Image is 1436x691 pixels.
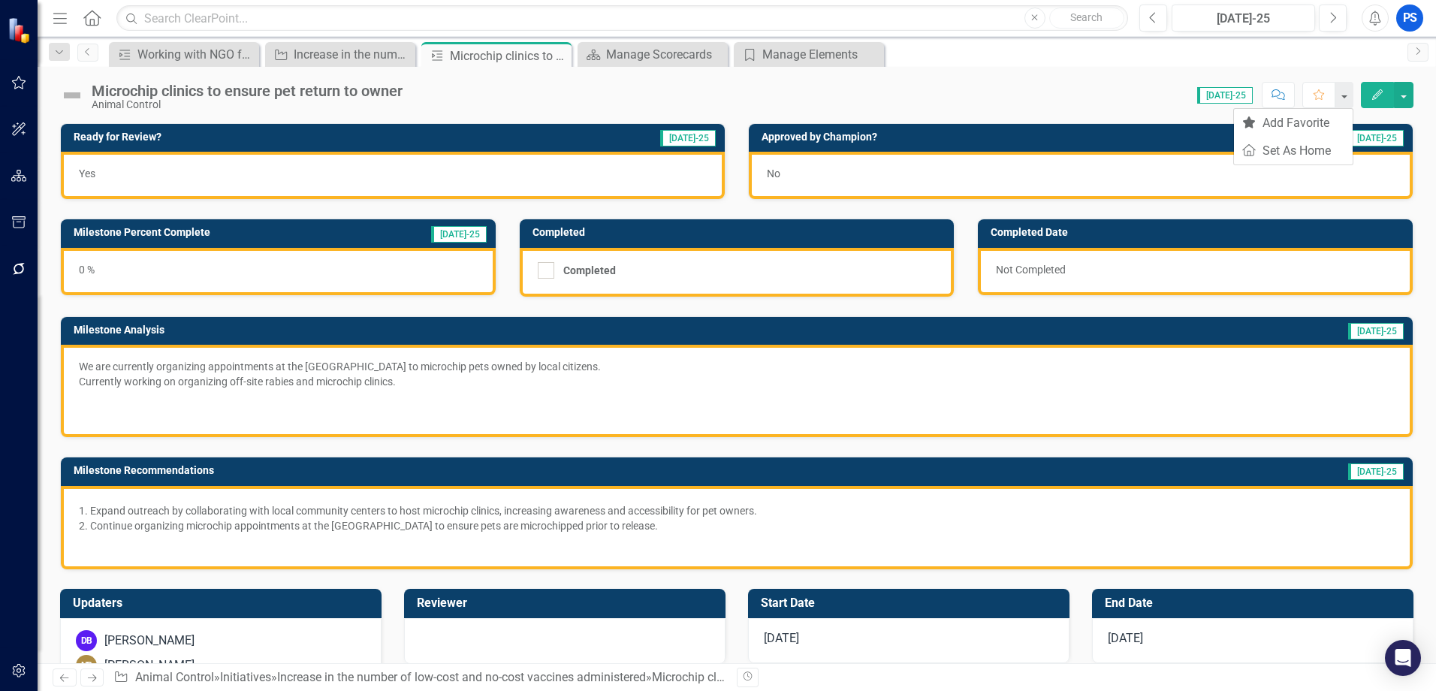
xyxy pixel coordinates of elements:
[1197,87,1253,104] span: [DATE]-25
[137,45,255,64] div: Working with NGO for low cost spay/ neuter
[1234,137,1353,164] a: Set As Home
[220,670,271,684] a: Initiatives
[762,45,880,64] div: Manage Elements
[73,596,374,610] h3: Updaters
[76,655,97,676] div: NB
[1177,10,1310,28] div: [DATE]-25
[738,45,880,64] a: Manage Elements
[1049,8,1124,29] button: Search
[92,83,403,99] div: Microchip clinics to ensure pet return to owner
[79,359,1395,374] p: We are currently organizing appointments at the [GEOGRAPHIC_DATA] to microchip pets owned by loca...
[1070,11,1103,23] span: Search
[1396,5,1423,32] button: PS
[1108,631,1143,645] span: [DATE]
[1172,5,1315,32] button: [DATE]-25
[61,248,496,295] div: 0 %
[991,227,1405,238] h3: Completed Date
[652,670,895,684] div: Microchip clinics to ensure pet return to owner
[450,47,568,65] div: Microchip clinics to ensure pet return to owner
[92,99,403,110] div: Animal Control
[76,630,97,651] div: DB
[761,596,1062,610] h3: Start Date
[269,45,412,64] a: Increase in the number of low-cost and no-cost vaccines administered
[581,45,724,64] a: Manage Scorecards
[135,670,214,684] a: Animal Control
[79,167,95,180] span: Yes
[532,227,947,238] h3: Completed
[60,83,84,107] img: Not Defined
[1348,463,1404,480] span: [DATE]-25
[90,518,1395,533] p: Continue organizing microchip appointments at the [GEOGRAPHIC_DATA] to ensure pets are microchipp...
[417,596,718,610] h3: Reviewer
[74,131,464,143] h3: Ready for Review?
[104,657,195,674] div: [PERSON_NAME]
[79,374,1395,389] div: Currently working on organizing off-site rabies and microchip clinics.
[767,167,780,180] span: No
[1234,109,1353,137] a: Add Favorite
[1385,640,1421,676] div: Open Intercom Messenger
[660,130,716,146] span: [DATE]-25
[74,227,366,238] h3: Milestone Percent Complete
[74,465,1021,476] h3: Milestone Recommendations
[294,45,412,64] div: Increase in the number of low-cost and no-cost vaccines administered
[104,632,195,650] div: [PERSON_NAME]
[277,670,646,684] a: Increase in the number of low-cost and no-cost vaccines administered
[978,248,1413,295] div: Not Completed
[431,226,487,243] span: [DATE]-25
[1348,323,1404,339] span: [DATE]-25
[8,17,34,44] img: ClearPoint Strategy
[74,324,891,336] h3: Milestone Analysis
[116,5,1128,32] input: Search ClearPoint...
[1348,130,1404,146] span: [DATE]-25
[1105,596,1406,610] h3: End Date
[113,45,255,64] a: Working with NGO for low cost spay/ neuter
[90,503,1395,518] li: Expand outreach by collaborating with local community centers to host microchip clinics, increasi...
[764,631,799,645] span: [DATE]
[606,45,724,64] div: Manage Scorecards
[762,131,1193,143] h3: Approved by Champion?
[113,669,726,686] div: » » »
